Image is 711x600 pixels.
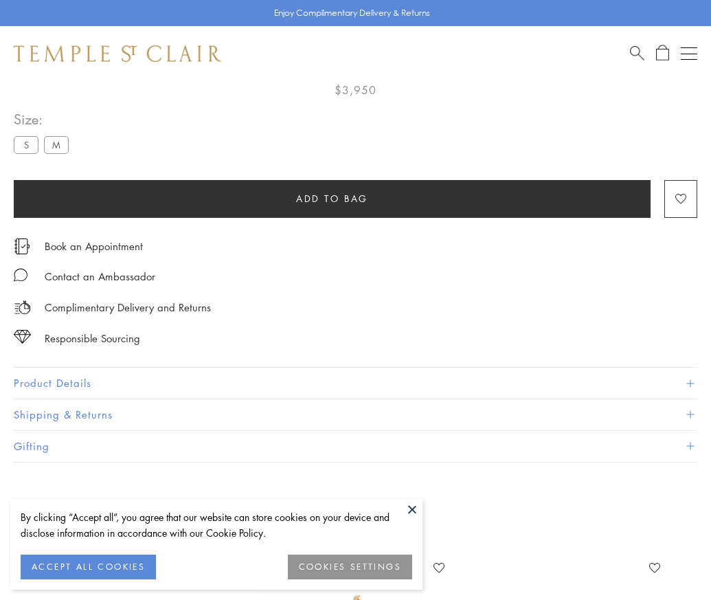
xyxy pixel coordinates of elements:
[21,555,156,579] button: ACCEPT ALL COOKIES
[14,399,697,430] button: Shipping & Returns
[44,136,69,153] label: M
[288,555,412,579] button: COOKIES SETTINGS
[14,431,697,462] button: Gifting
[14,268,27,282] img: MessageIcon-01_2.svg
[630,45,644,62] a: Search
[14,330,31,344] img: icon_sourcing.svg
[14,238,30,254] img: icon_appointment.svg
[14,180,651,218] button: Add to bag
[681,45,697,62] button: Open navigation
[45,268,155,285] div: Contact an Ambassador
[656,45,669,62] a: Open Shopping Bag
[14,108,74,131] span: Size:
[14,136,38,153] label: S
[45,299,211,316] p: Complimentary Delivery and Returns
[21,509,412,541] div: By clicking “Accept all”, you agree that our website can store cookies on your device and disclos...
[335,81,376,99] span: $3,950
[296,191,368,206] span: Add to bag
[14,299,31,316] img: icon_delivery.svg
[274,6,430,20] p: Enjoy Complimentary Delivery & Returns
[14,368,697,399] button: Product Details
[14,45,221,62] img: Temple St. Clair
[45,330,140,347] div: Responsible Sourcing
[45,238,143,254] a: Book an Appointment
